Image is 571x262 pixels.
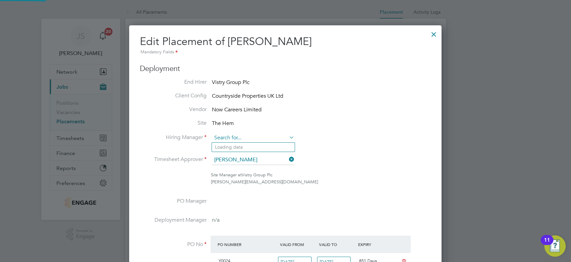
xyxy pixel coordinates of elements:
label: Deployment Manager [140,217,207,224]
label: Vendor [140,106,207,113]
div: Expiry [356,238,395,250]
div: PO Number [216,238,278,250]
span: Vistry Group Plc [242,172,272,178]
input: Search for... [212,133,294,143]
button: Open Resource Center, 11 new notifications [544,235,566,257]
span: n/a [212,217,220,223]
label: Client Config [140,92,207,99]
div: Valid To [317,238,356,250]
label: PO Manager [140,198,207,205]
li: Loading data [212,143,295,151]
span: Site Manager at [211,172,242,178]
span: Countryside Properties UK Ltd [212,93,283,99]
span: Vistry Group Plc [212,79,250,86]
div: Valid From [278,238,317,250]
span: Now Careers Limited [212,106,262,113]
div: 11 [544,240,550,249]
label: PO No [140,241,207,248]
span: Edit Placement of [PERSON_NAME] [140,35,312,48]
span: The Hem [212,120,234,127]
label: Hiring Manager [140,134,207,141]
div: Mandatory Fields [140,49,431,56]
span: [PERSON_NAME][EMAIL_ADDRESS][DOMAIN_NAME] [211,179,318,185]
input: Search for... [212,155,294,165]
label: End Hirer [140,79,207,86]
label: Site [140,120,207,127]
h3: Deployment [140,64,431,74]
label: Timesheet Approver [140,156,207,163]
